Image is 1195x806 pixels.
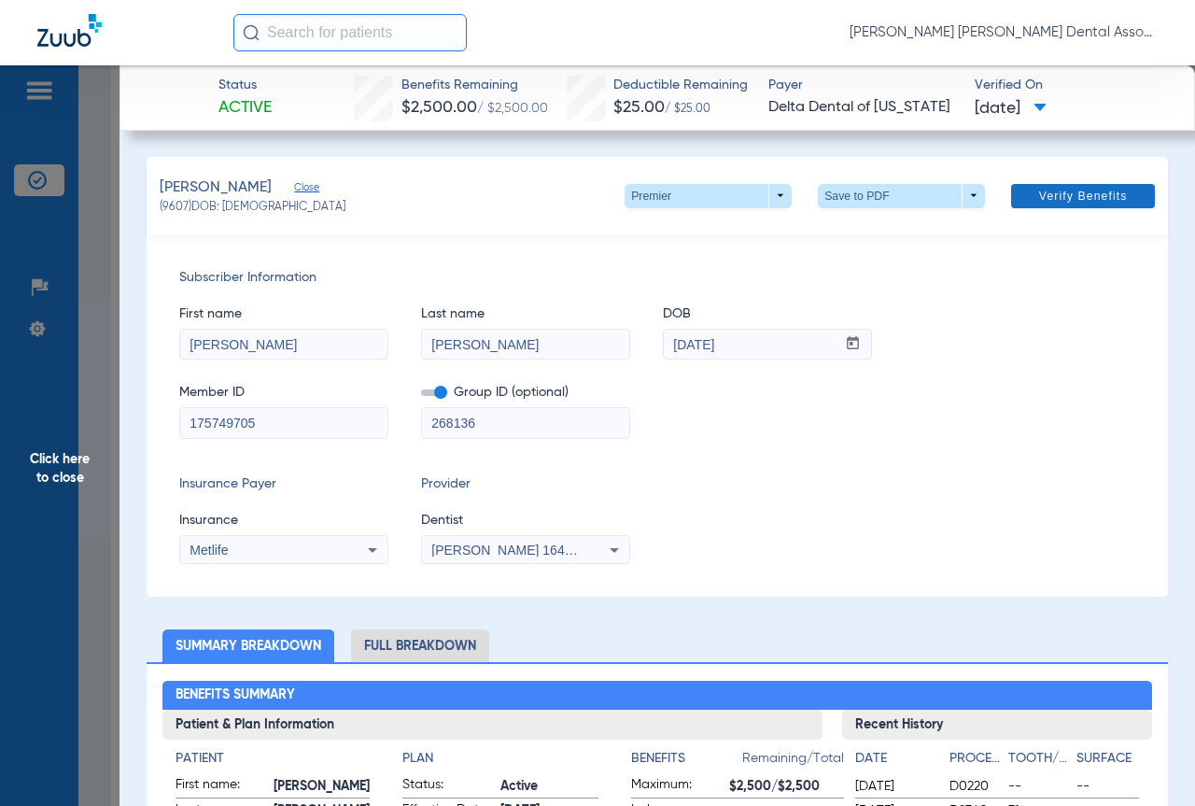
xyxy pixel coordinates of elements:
[1008,749,1070,775] app-breakdown-title: Tooth/Quad
[179,268,1135,288] span: Subscriber Information
[975,76,1164,95] span: Verified On
[855,749,934,775] app-breakdown-title: Date
[179,474,388,494] span: Insurance Payer
[421,304,630,324] span: Last name
[351,629,489,662] li: Full Breakdown
[500,777,598,797] span: Active
[162,629,334,662] li: Summary Breakdown
[855,777,934,796] span: [DATE]
[631,749,742,775] app-breakdown-title: Benefits
[1011,184,1155,208] button: Verify Benefits
[477,102,548,115] span: / $2,500.00
[421,511,630,530] span: Dentist
[402,749,598,769] h4: Plan
[768,96,958,120] span: Delta Dental of [US_STATE]
[949,777,1002,796] span: D0220
[37,14,102,47] img: Zuub Logo
[233,14,467,51] input: Search for patients
[1039,189,1128,204] span: Verify Benefits
[818,184,985,208] button: Save to PDF
[179,383,388,403] span: Member ID
[190,543,228,558] span: Metlife
[402,775,494,798] span: Status:
[949,749,1002,775] app-breakdown-title: Procedure
[160,200,345,217] span: (9607) DOB: [DEMOGRAPHIC_DATA]
[1076,749,1138,775] app-breakdown-title: Surface
[613,76,748,95] span: Deductible Remaining
[1008,749,1070,769] h4: Tooth/Quad
[179,304,388,324] span: First name
[855,749,934,769] h4: Date
[179,511,388,530] span: Insurance
[625,184,792,208] button: Premier
[218,76,272,95] span: Status
[294,181,311,199] span: Close
[176,749,370,769] h4: Patient
[613,99,665,116] span: $25.00
[421,383,630,403] span: Group ID (optional)
[975,97,1047,120] span: [DATE]
[835,330,871,360] button: Open calendar
[401,76,548,95] span: Benefits Remaining
[1076,749,1138,769] h4: Surface
[729,777,844,797] span: $2,500/$2,500
[663,304,872,324] span: DOB
[401,99,477,116] span: $2,500.00
[421,474,630,494] span: Provider
[949,749,1002,769] h4: Procedure
[1008,777,1070,796] span: --
[631,775,723,798] span: Maximum:
[162,681,1151,711] h2: Benefits Summary
[431,543,615,558] span: [PERSON_NAME] 1649431784
[631,749,742,769] h4: Benefits
[768,76,958,95] span: Payer
[218,96,272,120] span: Active
[176,775,267,798] span: First name:
[842,710,1152,740] h3: Recent History
[160,177,272,200] span: [PERSON_NAME]
[1076,777,1138,796] span: --
[162,710,822,740] h3: Patient & Plan Information
[665,104,710,115] span: / $25.00
[850,23,1158,42] span: [PERSON_NAME] [PERSON_NAME] Dental Associates
[1102,716,1195,806] iframe: Chat Widget
[742,749,844,775] span: Remaining/Total
[243,24,260,41] img: Search Icon
[274,777,370,797] span: [PERSON_NAME]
